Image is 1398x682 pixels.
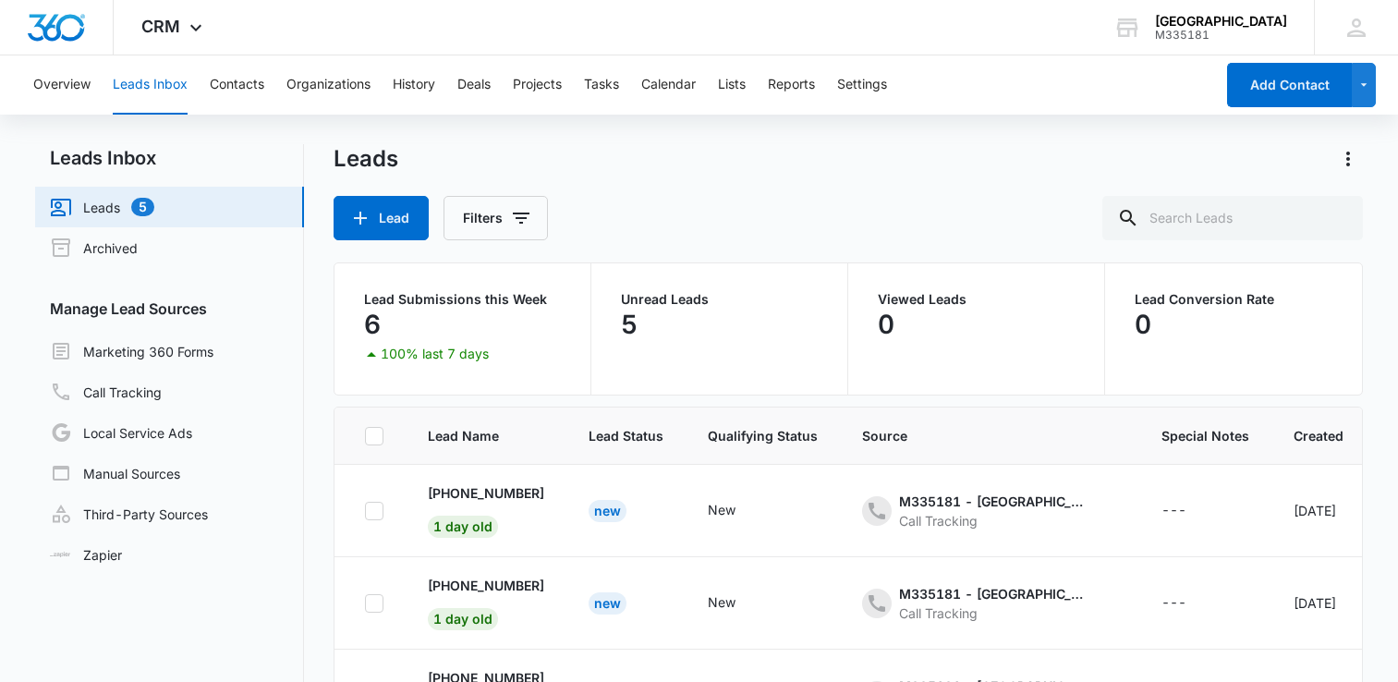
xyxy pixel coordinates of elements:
div: account id [1155,29,1287,42]
p: [PHONE_NUMBER] [428,483,544,503]
a: Archived [50,237,138,259]
p: 0 [878,310,894,339]
button: Organizations [286,55,371,115]
div: - - Select to Edit Field [708,592,769,615]
div: - - Select to Edit Field [862,492,1117,530]
p: Viewed Leads [878,293,1075,306]
a: Local Service Ads [50,421,192,444]
a: Third-Party Sources [50,503,208,525]
a: Marketing 360 Forms [50,340,213,362]
a: Call Tracking [50,381,162,403]
div: - - Select to Edit Field [708,500,769,522]
span: Created [1294,426,1343,445]
p: Lead Submissions this Week [364,293,561,306]
button: Projects [513,55,562,115]
div: New [708,592,735,612]
button: Deals [457,55,491,115]
button: Lists [718,55,746,115]
div: --- [1161,592,1186,615]
button: Leads Inbox [113,55,188,115]
span: Special Notes [1161,426,1249,445]
div: account name [1155,14,1287,29]
p: [PHONE_NUMBER] [428,576,544,595]
button: Overview [33,55,91,115]
button: Actions [1333,144,1363,174]
button: Reports [768,55,815,115]
div: M335181 - [GEOGRAPHIC_DATA] - ads [899,492,1084,511]
div: M335181 - [GEOGRAPHIC_DATA] - content [899,584,1084,603]
div: New [589,592,626,615]
span: 1 day old [428,608,498,630]
span: Lead Status [589,426,663,445]
a: [PHONE_NUMBER]1 day old [428,576,544,627]
a: Zapier [50,545,122,565]
p: 5 [621,310,638,339]
button: History [393,55,435,115]
button: Lead [334,196,429,240]
p: Lead Conversion Rate [1135,293,1332,306]
div: Call Tracking [899,511,1084,530]
a: Leads5 [50,196,154,218]
h1: Leads [334,145,398,173]
a: New [589,503,626,518]
div: New [708,500,735,519]
span: CRM [141,17,180,36]
div: - - Select to Edit Field [862,584,1117,623]
div: - - Select to Edit Field [1161,592,1220,615]
input: Search Leads [1102,196,1363,240]
a: [PHONE_NUMBER]1 day old [428,483,544,534]
h3: Manage Lead Sources [35,298,304,320]
span: Lead Name [428,426,544,445]
p: 100% last 7 days [381,347,489,360]
div: [DATE] [1294,501,1343,520]
p: 6 [364,310,381,339]
button: Tasks [584,55,619,115]
div: Call Tracking [899,603,1084,623]
span: Qualifying Status [708,426,818,445]
button: Settings [837,55,887,115]
a: Manual Sources [50,462,180,484]
div: - - Select to Edit Field [1161,500,1220,522]
div: New [589,500,626,522]
div: [DATE] [1294,593,1343,613]
p: 0 [1135,310,1151,339]
p: Unread Leads [621,293,818,306]
button: Calendar [641,55,696,115]
div: --- [1161,500,1186,522]
button: Add Contact [1227,63,1352,107]
a: New [589,595,626,611]
button: Filters [444,196,548,240]
span: Source [862,426,1117,445]
button: Contacts [210,55,264,115]
span: 1 day old [428,516,498,538]
h2: Leads Inbox [35,144,304,172]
